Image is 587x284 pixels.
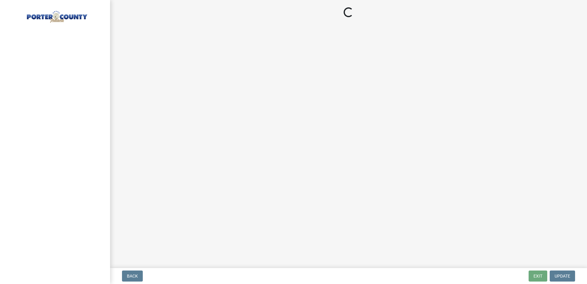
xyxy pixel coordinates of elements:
button: Back [122,271,143,282]
span: Back [127,274,138,278]
button: Update [550,271,575,282]
button: Exit [529,271,547,282]
img: Porter County, Indiana [12,6,100,24]
span: Update [555,274,570,278]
